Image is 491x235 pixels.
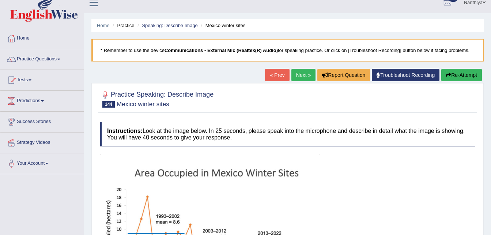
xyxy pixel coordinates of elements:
a: Success Stories [0,112,84,130]
a: Speaking: Describe Image [142,23,197,28]
li: Mexico winter sites [199,22,245,29]
small: Mexico winter sites [117,101,169,108]
b: Communications - External Mic (Realtek(R) Audio) [165,48,278,53]
a: « Prev [265,69,289,81]
a: Next » [291,69,316,81]
b: Instructions: [107,128,143,134]
a: Home [97,23,110,28]
a: Troubleshoot Recording [372,69,439,81]
span: 144 [102,101,115,108]
button: Report Question [317,69,370,81]
a: Practice Questions [0,49,84,67]
h2: Practice Speaking: Describe Image [100,89,214,108]
a: Predictions [0,91,84,109]
blockquote: * Remember to use the device for speaking practice. Or click on [Troubleshoot Recording] button b... [91,39,484,61]
a: Home [0,28,84,46]
button: Re-Attempt [441,69,482,81]
h4: Look at the image below. In 25 seconds, please speak into the microphone and describe in detail w... [100,122,475,146]
li: Practice [111,22,134,29]
a: Your Account [0,153,84,172]
a: Strategy Videos [0,133,84,151]
a: Tests [0,70,84,88]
